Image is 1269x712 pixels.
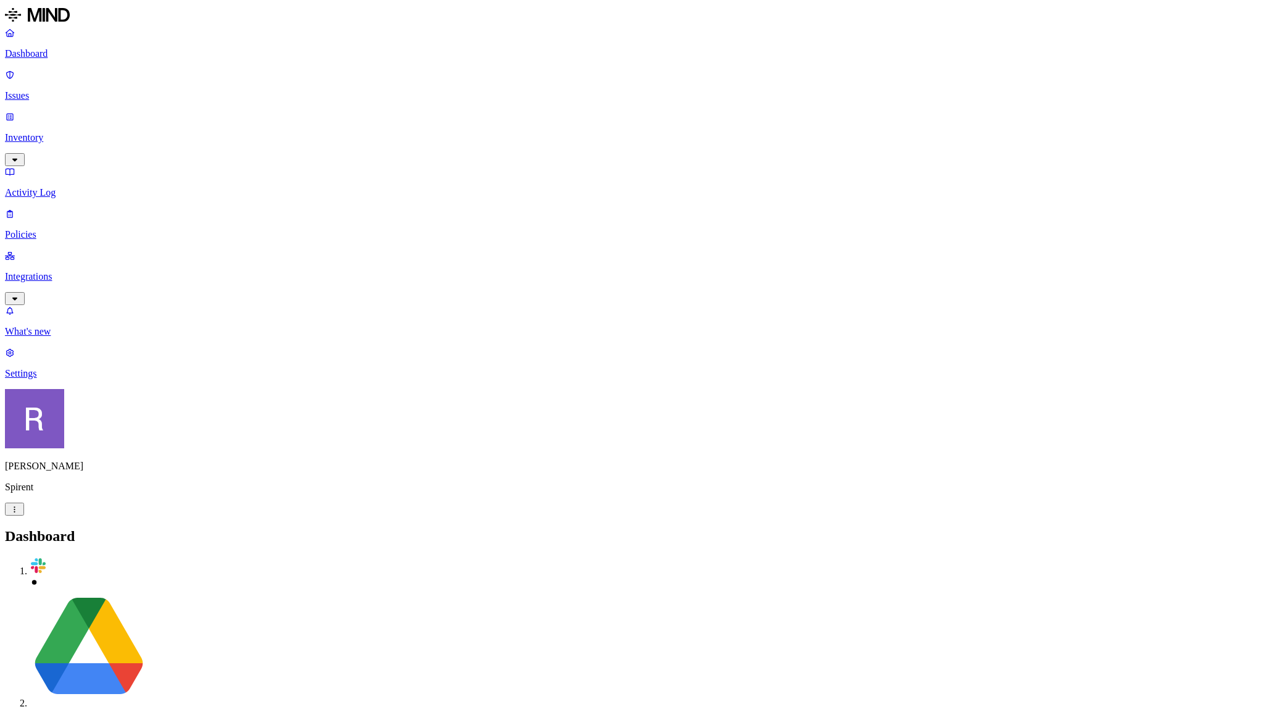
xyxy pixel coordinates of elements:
p: Policies [5,229,1264,240]
img: MIND [5,5,70,25]
img: slack.svg [30,557,47,574]
a: Policies [5,208,1264,240]
a: Activity Log [5,166,1264,198]
p: What's new [5,326,1264,337]
p: Inventory [5,132,1264,143]
h2: Dashboard [5,528,1264,545]
a: What's new [5,305,1264,337]
a: Integrations [5,250,1264,303]
a: Issues [5,69,1264,101]
a: Inventory [5,111,1264,164]
a: Dashboard [5,27,1264,59]
a: MIND [5,5,1264,27]
img: google-drive.svg [30,588,148,706]
p: Dashboard [5,48,1264,59]
p: Integrations [5,271,1264,282]
img: Rich Thompson [5,389,64,448]
p: Spirent [5,482,1264,493]
p: Issues [5,90,1264,101]
p: Settings [5,368,1264,379]
a: Settings [5,347,1264,379]
p: Activity Log [5,187,1264,198]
